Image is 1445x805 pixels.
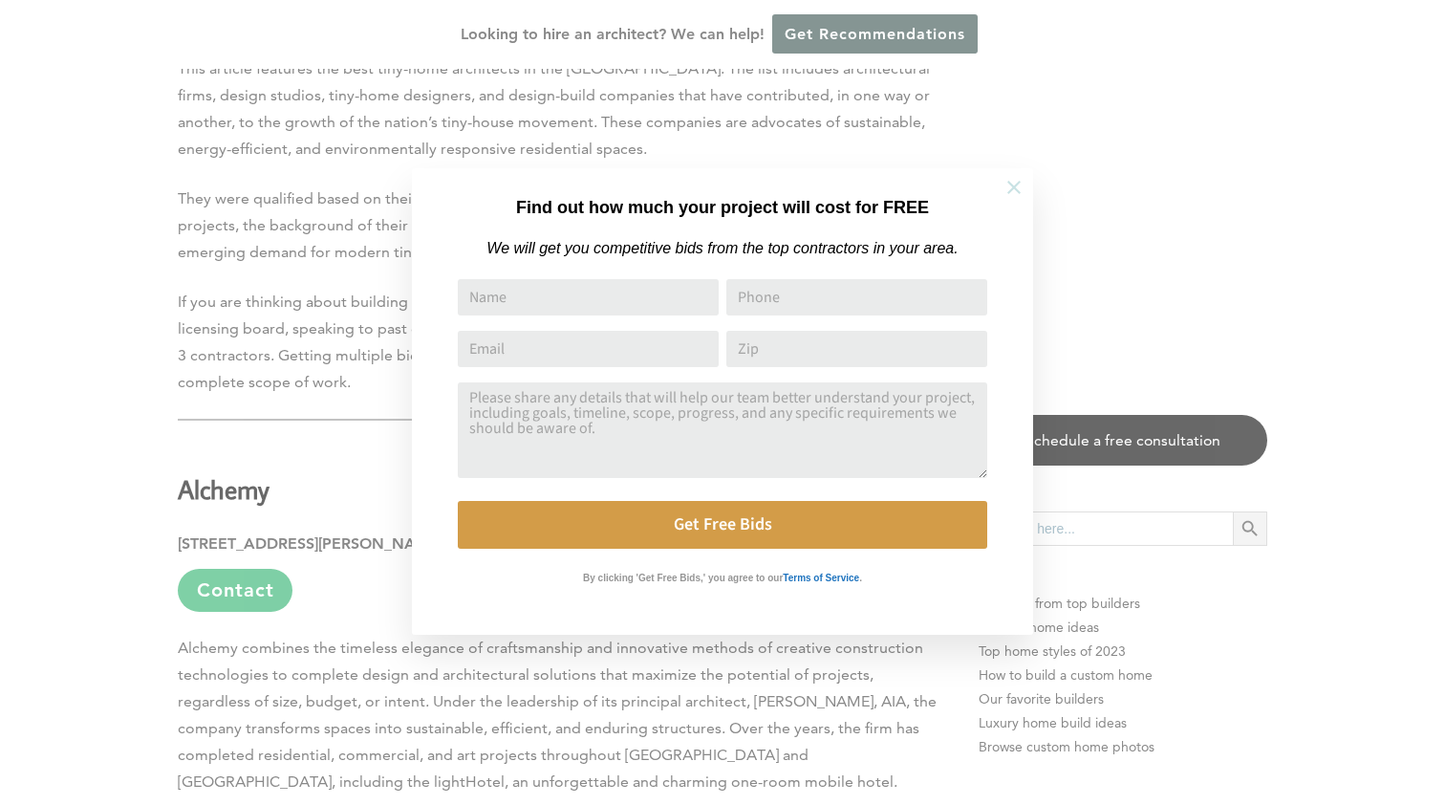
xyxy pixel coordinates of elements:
input: Email Address [458,331,719,367]
input: Zip [726,331,987,367]
em: We will get you competitive bids from the top contractors in your area. [486,240,958,256]
a: Terms of Service [783,568,859,584]
strong: By clicking 'Get Free Bids,' you agree to our [583,573,783,583]
strong: Terms of Service [783,573,859,583]
input: Name [458,279,719,315]
button: Get Free Bids [458,501,987,549]
strong: Find out how much your project will cost for FREE [516,198,929,217]
input: Phone [726,279,987,315]
button: Close [981,154,1047,221]
textarea: Comment or Message [458,382,987,478]
strong: . [859,573,862,583]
